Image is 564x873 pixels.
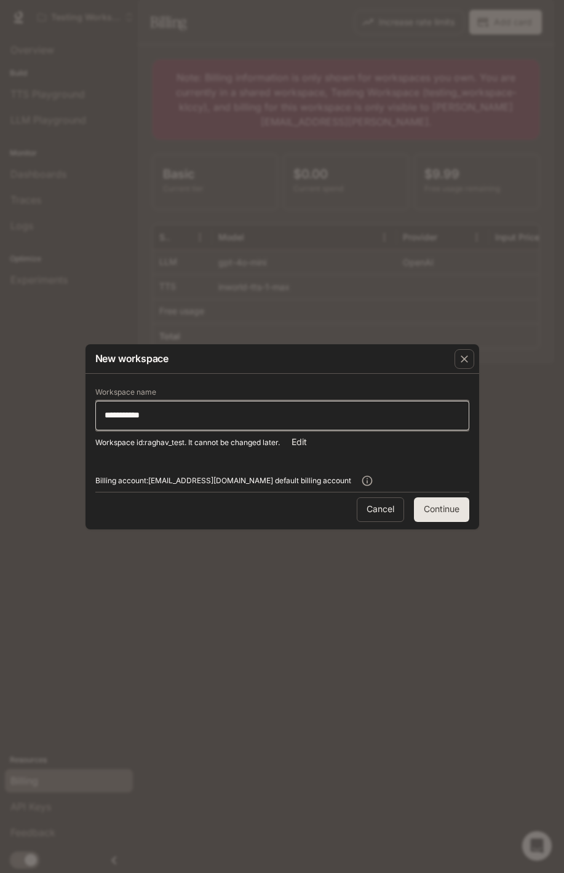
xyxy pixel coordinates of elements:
[95,389,156,396] p: Workspace name
[95,475,351,487] span: Billing account: [EMAIL_ADDRESS][DOMAIN_NAME] default billing account
[95,430,469,455] div: Workspace id is used to identify your workspace during the integration.
[357,497,404,522] button: Cancel
[95,351,169,366] p: New workspace
[414,497,469,522] button: Continue
[280,430,319,455] button: Edit
[95,438,280,447] span: Workspace id: raghav_test . It cannot be changed later.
